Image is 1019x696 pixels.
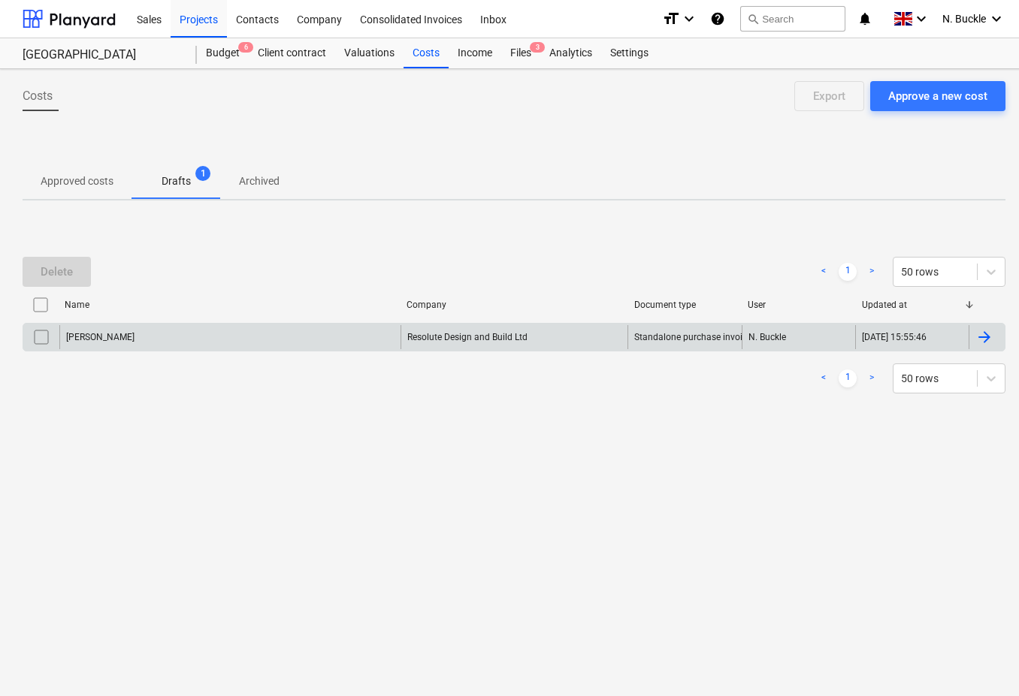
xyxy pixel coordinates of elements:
[839,263,857,281] a: Page 1 is your current page
[912,10,930,28] i: keyboard_arrow_down
[987,10,1005,28] i: keyboard_arrow_down
[195,166,210,181] span: 1
[249,38,335,68] a: Client contract
[601,38,658,68] a: Settings
[862,332,927,342] div: [DATE] 15:55:46
[401,325,628,349] div: Resolute Design and Build Ltd
[863,369,881,387] a: Next page
[404,38,449,68] a: Costs
[239,173,280,189] p: Archived
[857,10,872,28] i: notifications
[530,42,545,53] span: 3
[862,300,964,310] div: Updated at
[863,263,881,281] a: Next page
[815,263,833,281] a: Previous page
[839,369,857,387] a: Page 1 is your current page
[449,38,501,68] a: Income
[66,332,135,342] div: [PERSON_NAME]
[888,86,987,106] div: Approve a new cost
[501,38,540,68] a: Files3
[634,300,736,310] div: Document type
[634,332,791,342] div: Standalone purchase invoice or receipt
[540,38,601,68] a: Analytics
[815,369,833,387] a: Previous page
[742,325,855,349] div: N. Buckle
[197,38,249,68] div: Budget
[162,173,191,189] p: Drafts
[680,10,698,28] i: keyboard_arrow_down
[23,47,179,63] div: [GEOGRAPHIC_DATA]
[23,87,53,105] span: Costs
[942,13,986,25] span: N. Buckle
[197,38,249,68] a: Budget6
[870,81,1005,111] button: Approve a new cost
[41,173,113,189] p: Approved costs
[501,38,540,68] div: Files
[238,42,253,53] span: 6
[747,13,759,25] span: search
[65,300,395,310] div: Name
[662,10,680,28] i: format_size
[335,38,404,68] a: Valuations
[748,300,850,310] div: User
[407,300,622,310] div: Company
[710,10,725,28] i: Knowledge base
[944,624,1019,696] iframe: Chat Widget
[740,6,845,32] button: Search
